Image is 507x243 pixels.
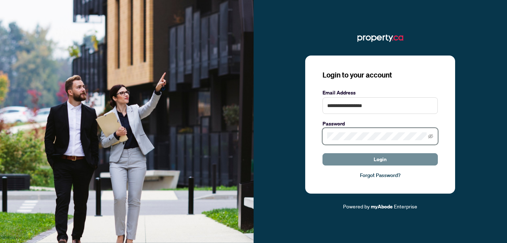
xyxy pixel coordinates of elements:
[357,32,403,44] img: ma-logo
[323,171,438,179] a: Forgot Password?
[343,203,370,209] span: Powered by
[323,153,438,165] button: Login
[371,203,393,211] a: myAbode
[374,154,387,165] span: Login
[323,89,438,97] label: Email Address
[394,203,417,209] span: Enterprise
[428,134,433,139] span: eye-invisible
[323,70,438,80] h3: Login to your account
[323,120,438,128] label: Password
